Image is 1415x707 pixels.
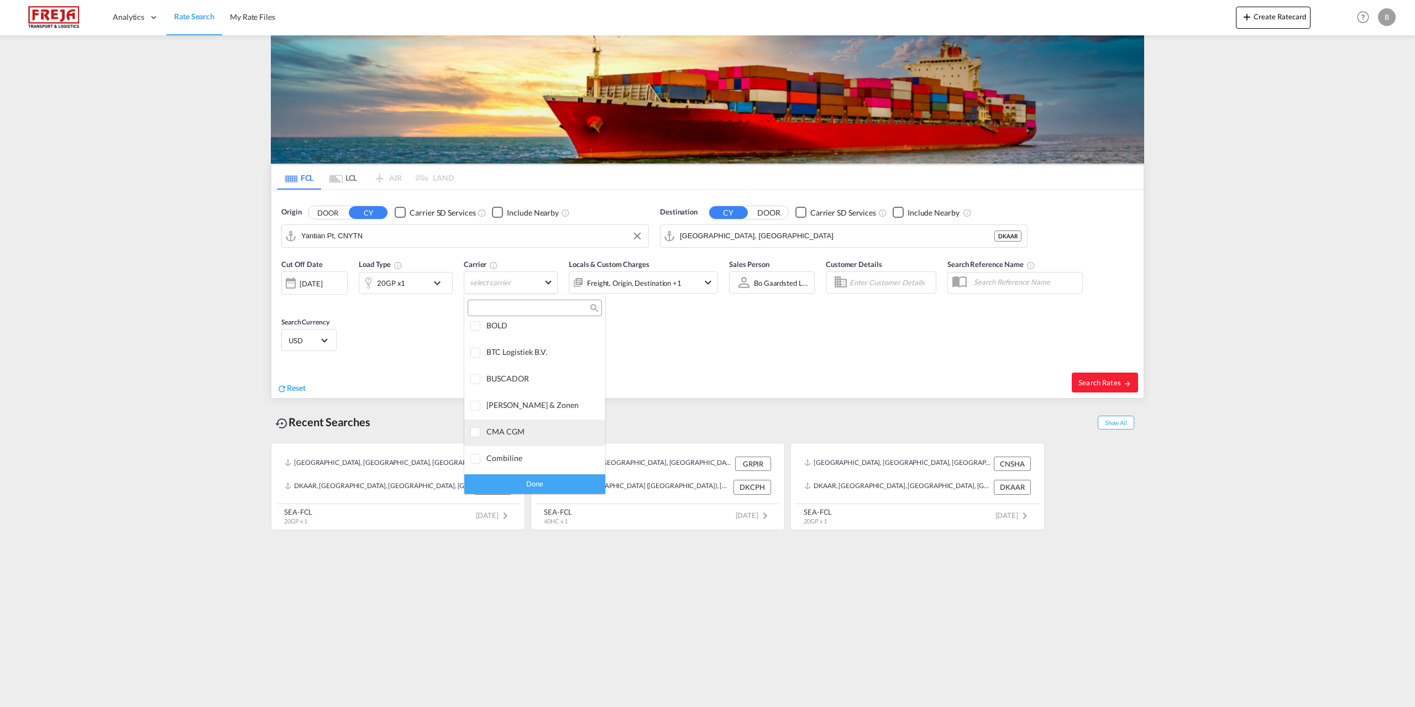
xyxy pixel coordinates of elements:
[464,474,605,494] div: Done
[589,304,598,312] md-icon: icon-magnify
[486,400,596,410] div: Cleve & Zonen
[486,453,596,463] div: Combiline
[486,427,596,436] div: CMA CGM
[486,374,596,383] div: BUSCADOR
[486,321,596,330] div: BOLD
[486,347,596,357] div: BTC Logistiek B.V.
